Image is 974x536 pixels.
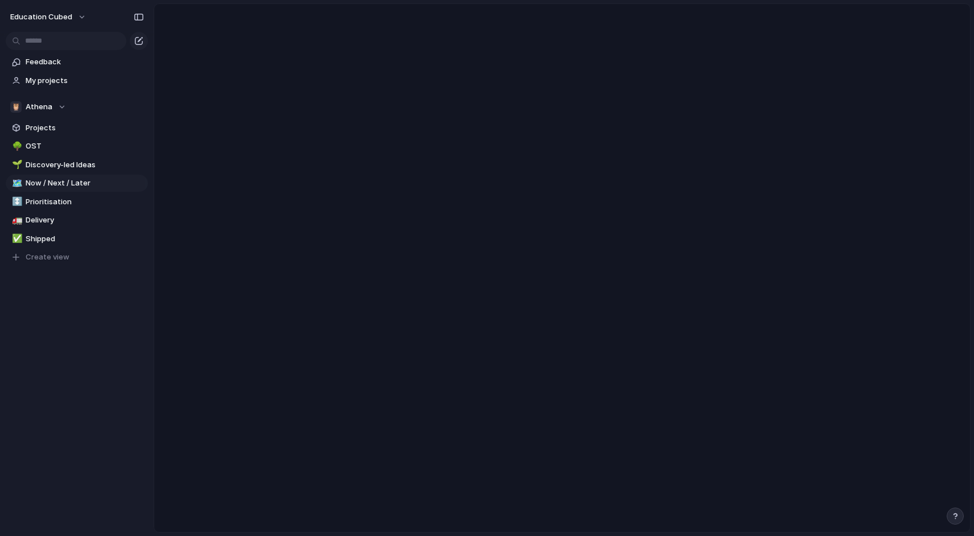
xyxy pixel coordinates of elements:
button: 🌳 [10,141,22,152]
button: 🦉Athena [6,98,148,116]
div: 🌳 [12,140,20,153]
div: 🗺️ [12,177,20,190]
a: My projects [6,72,148,89]
button: ✅ [10,233,22,245]
div: 🦉 [10,101,22,113]
div: ✅ [12,232,20,245]
button: 🚛 [10,215,22,226]
span: My projects [26,75,144,86]
a: ↕️Prioritisation [6,193,148,211]
button: Create view [6,249,148,266]
a: 🌳OST [6,138,148,155]
a: 🌱Discovery-led Ideas [6,156,148,174]
span: Discovery-led Ideas [26,159,144,171]
span: Delivery [26,215,144,226]
a: Projects [6,119,148,137]
button: Education Cubed [5,8,92,26]
span: OST [26,141,144,152]
span: Now / Next / Later [26,178,144,189]
div: ↕️ [12,195,20,208]
span: Create view [26,251,69,263]
span: Education Cubed [10,11,72,23]
a: Feedback [6,53,148,71]
div: 🌱 [12,158,20,171]
span: Prioritisation [26,196,144,208]
button: 🌱 [10,159,22,171]
span: Feedback [26,56,144,68]
button: ↕️ [10,196,22,208]
span: Shipped [26,233,144,245]
button: 🗺️ [10,178,22,189]
a: ✅Shipped [6,230,148,248]
a: 🚛Delivery [6,212,148,229]
span: Athena [26,101,52,113]
a: 🗺️Now / Next / Later [6,175,148,192]
div: 🚛 [12,214,20,227]
span: Projects [26,122,144,134]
